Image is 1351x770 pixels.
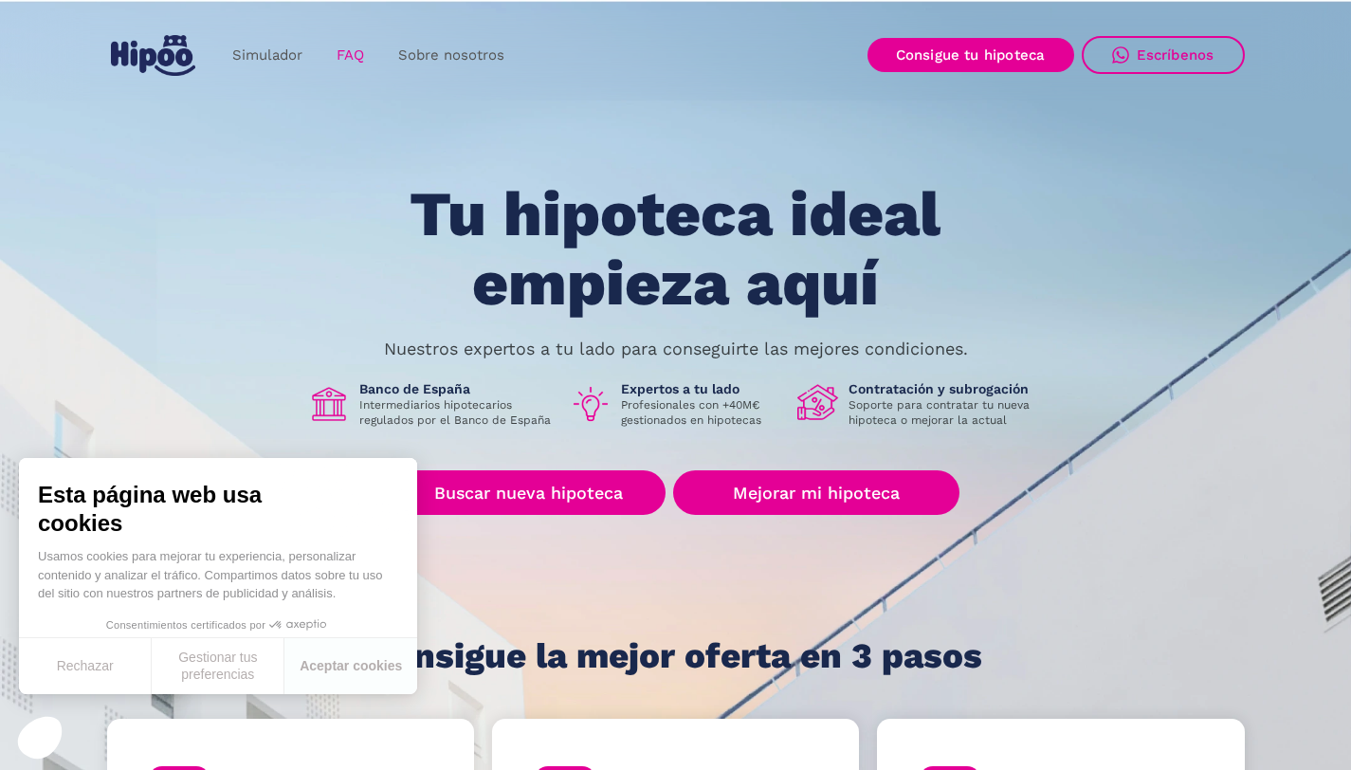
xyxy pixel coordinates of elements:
p: Profesionales con +40M€ gestionados en hipotecas [621,397,782,428]
a: FAQ [319,37,381,74]
p: Intermediarios hipotecarios regulados por el Banco de España [359,397,555,428]
h1: Tu hipoteca ideal empieza aquí [316,180,1034,318]
a: Simulador [215,37,319,74]
a: Consigue tu hipoteca [867,38,1074,72]
a: Buscar nueva hipoteca [392,470,666,515]
p: Nuestros expertos a tu lado para conseguirte las mejores condiciones. [384,341,968,357]
h1: Contratación y subrogación [849,380,1044,397]
h1: Expertos a tu lado [621,380,782,397]
h1: Banco de España [359,380,555,397]
a: Mejorar mi hipoteca [673,470,958,515]
div: Escríbenos [1137,46,1214,64]
a: Escríbenos [1082,36,1245,74]
p: Soporte para contratar tu nueva hipoteca o mejorar la actual [849,397,1044,428]
a: Sobre nosotros [381,37,521,74]
a: home [107,27,200,83]
h1: Consigue la mejor oferta en 3 pasos [369,637,982,675]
